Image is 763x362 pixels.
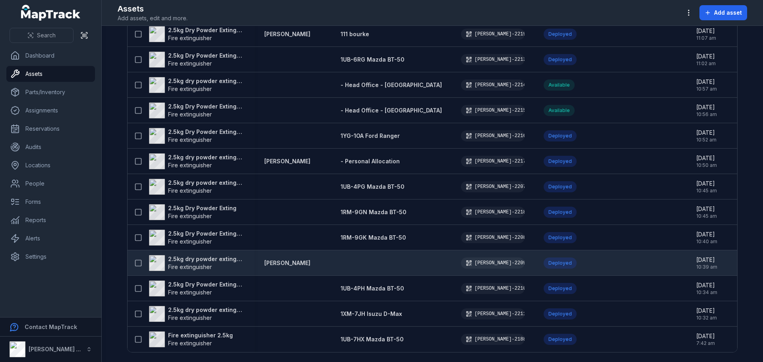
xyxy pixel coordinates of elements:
[696,86,717,92] span: 10:57 am
[461,79,525,91] div: [PERSON_NAME]-2214
[118,3,188,14] h2: Assets
[6,66,95,82] a: Assets
[168,289,212,296] span: Fire extinguisher
[118,14,188,22] span: Add assets, edit and more.
[25,323,77,330] strong: Contact MapTrack
[696,154,717,168] time: 4/28/2025, 10:50:51 AM
[6,48,95,64] a: Dashboard
[461,130,525,141] div: [PERSON_NAME]-2216
[21,5,81,21] a: MapTrack
[696,205,717,213] span: [DATE]
[149,331,233,347] a: Fire extinguisher 2.5kgFire extinguisher
[168,179,245,187] strong: 2.5kg dry powder extinguisher
[696,137,717,143] span: 10:52 am
[696,35,716,41] span: 11:07 am
[168,85,212,92] span: Fire extinguisher
[696,180,717,194] time: 4/28/2025, 10:45:59 AM
[168,60,212,67] span: Fire extinguisher
[696,129,717,143] time: 4/28/2025, 10:52:03 AM
[696,230,717,238] span: [DATE]
[696,332,715,340] span: [DATE]
[696,188,717,194] span: 10:45 am
[149,103,245,118] a: 2.5kg Dry Powder ExtinguisherFire extinguisher
[696,281,717,289] span: [DATE]
[149,52,245,68] a: 2.5kg Dry Powder ExtinguisherFire extinguisher
[341,336,404,343] span: 1UB-7HX Mazda BT-50
[699,5,747,20] button: Add asset
[696,289,717,296] span: 10:34 am
[149,230,245,246] a: 2.5kg Dry Powder ExtinguisherFire extinguisher
[461,29,525,40] div: [PERSON_NAME]-2219
[341,30,369,38] a: 111 bourke
[696,281,717,296] time: 4/28/2025, 10:34:30 AM
[341,209,407,215] span: 1RM-9GN Mazda BT-50
[696,129,717,137] span: [DATE]
[168,263,212,270] span: Fire extinguisher
[696,78,717,92] time: 4/28/2025, 10:57:49 AM
[544,283,577,294] div: Deployed
[341,310,402,317] span: 1XM-7JH Isuzu D-Max
[341,208,407,216] a: 1RM-9GN Mazda BT-50
[461,283,525,294] div: [PERSON_NAME]-2210
[341,132,400,139] span: 1YG-1OA Ford Ranger
[696,60,716,67] span: 11:02 am
[6,176,95,192] a: People
[696,307,717,315] span: [DATE]
[696,103,717,111] span: [DATE]
[544,105,575,116] div: Available
[544,54,577,65] div: Deployed
[461,54,525,65] div: [PERSON_NAME]-2213
[168,213,212,219] span: Fire extinguisher
[696,27,716,41] time: 4/28/2025, 11:07:58 AM
[341,56,405,64] a: 1UB-6RG Mazda BT-50
[168,340,212,347] span: Fire extinguisher
[341,31,369,37] span: 111 bourke
[696,238,717,245] span: 10:40 am
[461,105,525,116] div: [PERSON_NAME]-2215
[461,232,525,243] div: [PERSON_NAME]-2208
[6,212,95,228] a: Reports
[544,257,577,269] div: Deployed
[696,340,715,347] span: 7:42 am
[168,153,245,161] strong: 2.5kg dry powder extinguisher
[264,30,310,38] a: [PERSON_NAME]
[149,26,245,42] a: 2.5kg Dry Powder ExtinguisherFire extinguisher
[149,255,245,271] a: 2.5kg dry powder extinguisherFire extinguisher
[264,259,310,267] a: [PERSON_NAME]
[544,207,577,218] div: Deployed
[544,156,577,167] div: Deployed
[696,315,717,321] span: 10:32 am
[6,121,95,137] a: Reservations
[6,194,95,210] a: Forms
[168,306,245,314] strong: 2.5kg dry powder extinguisher
[6,157,95,173] a: Locations
[168,52,245,60] strong: 2.5kg Dry Powder Extinguisher
[149,128,245,144] a: 2.5kg Dry Powder ExtinguisherFire extinguisher
[168,204,236,212] strong: 2.5kg Dry Powder Exting
[461,334,525,345] div: [PERSON_NAME]-2188
[341,81,442,88] span: - Head Office - [GEOGRAPHIC_DATA]
[341,335,404,343] a: 1UB-7HX Mazda BT-50
[341,106,442,114] a: - Head Office - [GEOGRAPHIC_DATA]
[6,139,95,155] a: Audits
[168,103,245,110] strong: 2.5kg Dry Powder Extinguisher
[168,331,233,339] strong: Fire extinguisher 2.5kg
[6,230,95,246] a: Alerts
[168,238,212,245] span: Fire extinguisher
[168,26,245,34] strong: 2.5kg Dry Powder Extinguisher
[544,232,577,243] div: Deployed
[461,257,525,269] div: [PERSON_NAME]-2209
[341,285,404,292] a: 1UB-4PH Mazda BT-50
[168,314,212,321] span: Fire extinguisher
[696,256,717,264] span: [DATE]
[544,308,577,319] div: Deployed
[341,81,442,89] a: - Head Office - [GEOGRAPHIC_DATA]
[714,9,742,17] span: Add asset
[696,213,717,219] span: 10:45 am
[696,52,716,67] time: 4/28/2025, 11:02:25 AM
[696,27,716,35] span: [DATE]
[696,162,717,168] span: 10:50 am
[6,84,95,100] a: Parts/Inventory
